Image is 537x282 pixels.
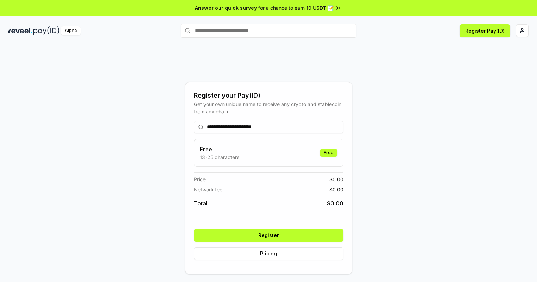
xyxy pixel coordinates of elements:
[33,26,59,35] img: pay_id
[258,4,334,12] span: for a chance to earn 10 USDT 📝
[195,4,257,12] span: Answer our quick survey
[194,91,343,100] div: Register your Pay(ID)
[327,199,343,208] span: $ 0.00
[200,153,239,161] p: 13-25 characters
[200,145,239,153] h3: Free
[329,186,343,193] span: $ 0.00
[329,176,343,183] span: $ 0.00
[194,247,343,260] button: Pricing
[194,229,343,242] button: Register
[8,26,32,35] img: reveel_dark
[194,100,343,115] div: Get your own unique name to receive any crypto and stablecoin, from any chain
[320,149,337,157] div: Free
[460,24,510,37] button: Register Pay(ID)
[194,186,222,193] span: Network fee
[61,26,81,35] div: Alpha
[194,176,206,183] span: Price
[194,199,207,208] span: Total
